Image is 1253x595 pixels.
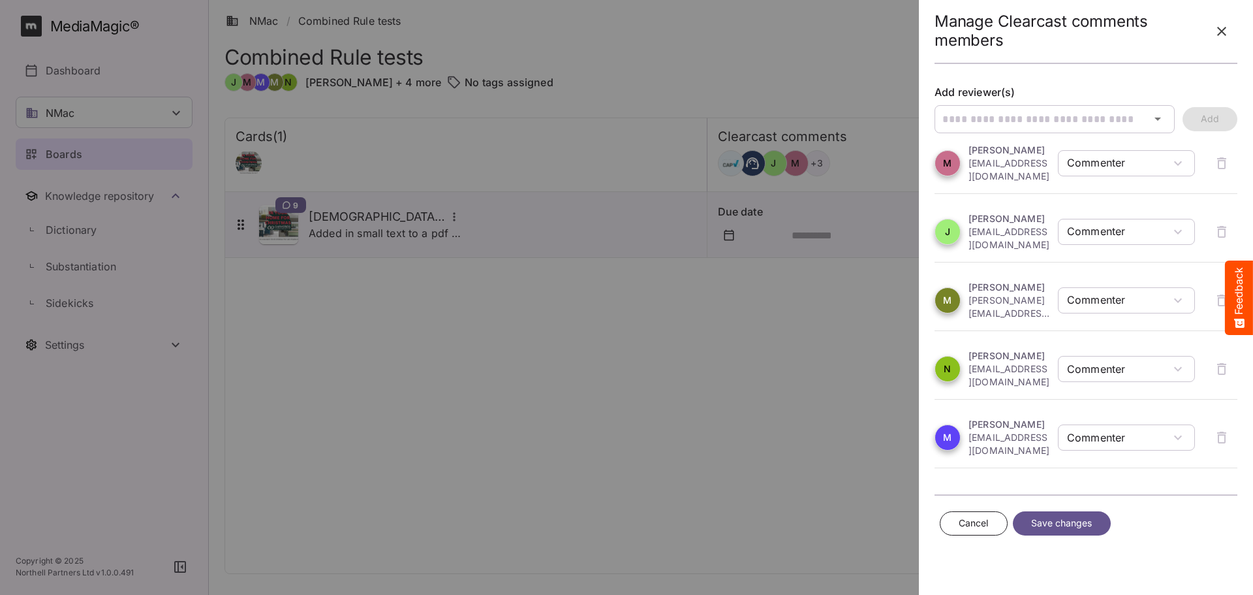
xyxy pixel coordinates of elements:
[58,103,130,113] span: Want to discuss?
[1031,515,1092,532] span: Save changes
[935,219,961,245] div: J
[968,418,1050,431] p: [PERSON_NAME]
[935,150,961,176] div: M
[968,281,1050,294] p: [PERSON_NAME]
[57,192,168,204] span: Like something or not?
[1058,425,1170,451] div: Commenter
[59,84,176,98] span: Tell us what you think
[57,225,126,237] span: I have an idea
[940,511,1008,536] button: Cancel
[935,12,1206,50] h2: Manage Clearcast comments members
[968,144,1050,157] p: [PERSON_NAME]
[1013,511,1111,536] button: Save changes
[968,212,1050,225] p: [PERSON_NAME]
[959,515,989,532] span: Cancel
[968,431,1050,457] p: [EMAIL_ADDRESS][DOMAIN_NAME]
[968,349,1050,362] p: [PERSON_NAME]
[935,85,1237,100] label: Add reviewer(s)
[968,157,1050,183] p: [EMAIL_ADDRESS][DOMAIN_NAME]
[96,26,135,59] span: 
[968,294,1050,320] p: [PERSON_NAME][EMAIL_ADDRESS][DOMAIN_NAME]
[40,158,195,169] span: What kind of feedback do you have?
[935,356,961,382] div: N
[1058,150,1170,176] div: Commenter
[968,362,1050,389] p: [EMAIL_ADDRESS][DOMAIN_NAME]
[935,287,961,314] div: M
[131,103,177,113] a: Contact us
[1058,356,1170,382] div: Commenter
[1058,287,1170,314] div: Commenter
[1225,261,1253,335] button: Feedback
[935,425,961,451] div: M
[1058,219,1170,245] div: Commenter
[968,225,1050,251] p: [EMAIL_ADDRESS][DOMAIN_NAME]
